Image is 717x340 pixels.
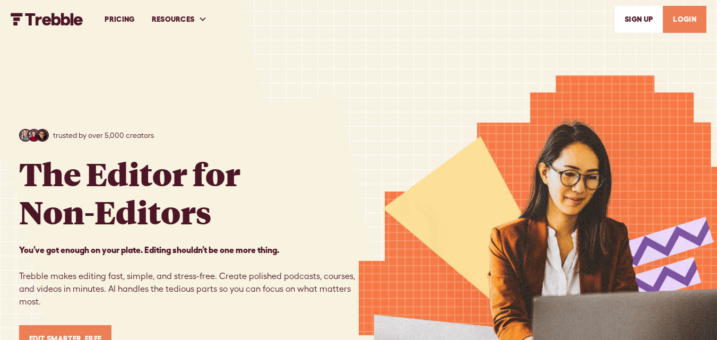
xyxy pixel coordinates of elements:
div: RESOURCES [152,14,195,25]
a: home [11,13,83,25]
a: PRICING [96,1,143,38]
p: Trebble makes editing fast, simple, and stress-free. Create polished podcasts, courses, and video... [19,243,359,308]
img: Trebble FM Logo [11,13,83,25]
h1: The Editor for Non-Editors [19,154,240,231]
strong: You’ve got enough on your plate. Editing shouldn’t be one more thing. ‍ [19,245,279,255]
p: trusted by over 5,000 creators [53,130,154,141]
a: LOGIN [663,6,706,33]
div: RESOURCES [143,1,216,38]
a: SIGn UP [615,6,663,33]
